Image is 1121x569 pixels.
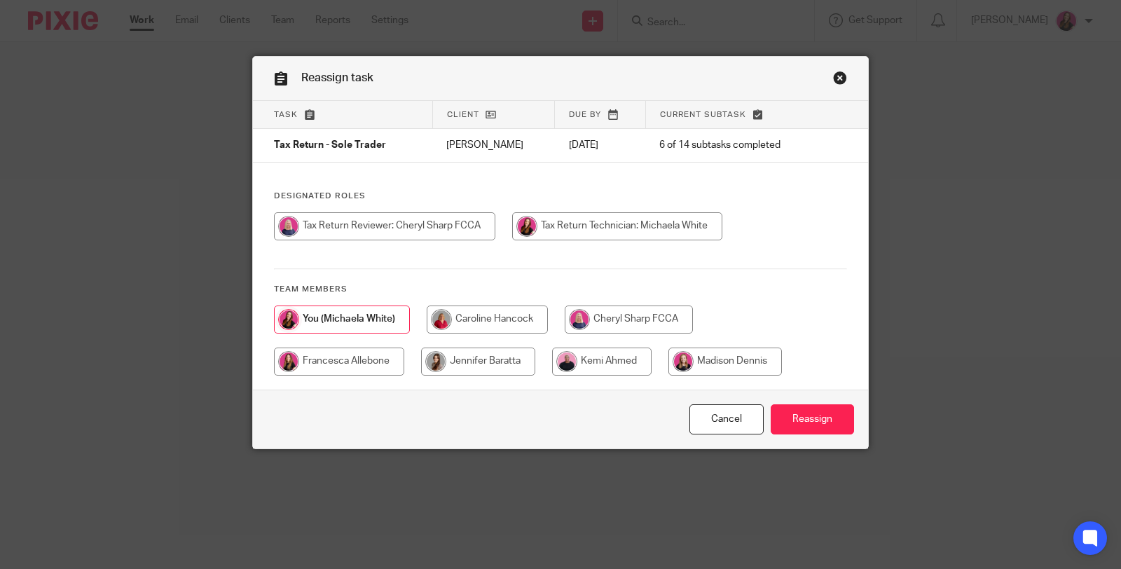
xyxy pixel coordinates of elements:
p: [DATE] [569,138,631,152]
span: Reassign task [301,72,373,83]
span: Due by [569,111,601,118]
input: Reassign [771,404,854,434]
td: 6 of 14 subtasks completed [645,129,819,163]
h4: Team members [274,284,847,295]
h4: Designated Roles [274,191,847,202]
a: Close this dialog window [689,404,764,434]
span: Current subtask [660,111,746,118]
span: Task [274,111,298,118]
span: Client [447,111,479,118]
p: [PERSON_NAME] [446,138,541,152]
span: Tax Return - Sole Trader [274,141,386,151]
a: Close this dialog window [833,71,847,90]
